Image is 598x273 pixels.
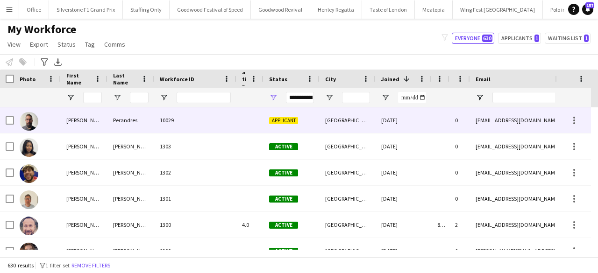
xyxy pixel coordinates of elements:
button: Open Filter Menu [160,93,168,102]
button: Open Filter Menu [325,93,334,102]
span: 157 [585,2,594,8]
div: [DATE] [376,133,432,159]
button: Applicants1 [498,33,541,44]
a: Comms [100,38,129,50]
span: 1 [584,35,589,42]
a: Tag [81,38,99,50]
button: Open Filter Menu [269,93,278,102]
button: Polo in the Park [543,0,594,19]
div: [GEOGRAPHIC_DATA] [320,238,376,264]
div: [PERSON_NAME] [107,186,154,211]
img: Nick Priestley [20,190,38,209]
button: Silverstone F1 Grand Prix [49,0,123,19]
span: Active [269,222,298,229]
div: [PERSON_NAME] [107,238,154,264]
div: [PERSON_NAME] [61,186,107,211]
div: [PERSON_NAME] [61,212,107,238]
input: Email Filter Input [492,92,570,103]
span: Active [269,169,298,176]
div: 1301 [154,186,236,211]
div: 4.0 [236,212,263,238]
button: Open Filter Menu [476,93,484,102]
input: Workforce ID Filter Input [177,92,231,103]
div: 0 [449,160,470,185]
app-action-btn: Export XLSX [52,56,64,68]
div: [EMAIL_ADDRESS][DOMAIN_NAME] [470,186,576,211]
div: 2 [449,212,470,238]
div: [EMAIL_ADDRESS][DOMAIN_NAME] [470,107,576,133]
button: Staffing Only [123,0,170,19]
span: Status [269,76,287,83]
button: Open Filter Menu [66,93,75,102]
button: Taste of London [362,0,415,19]
div: 0 [449,186,470,211]
button: Everyone630 [452,33,494,44]
div: [EMAIL_ADDRESS][DOMAIN_NAME] [470,160,576,185]
input: City Filter Input [342,92,370,103]
div: 0 [449,238,470,264]
span: Email [476,76,491,83]
span: Active [269,196,298,203]
div: [GEOGRAPHIC_DATA] [320,133,376,159]
button: Waiting list1 [545,33,591,44]
button: Wing Fest [GEOGRAPHIC_DATA] [453,0,543,19]
span: Status [57,40,76,49]
span: View [7,40,21,49]
div: [PERSON_NAME] [61,133,107,159]
span: Photo [20,76,36,83]
div: [PERSON_NAME] [107,133,154,159]
button: Remove filters [70,260,112,271]
button: Henley Regatta [310,0,362,19]
div: 1303 [154,133,236,159]
div: [PERSON_NAME] [107,212,154,238]
span: Comms [104,40,125,49]
span: 1 filter set [45,262,70,269]
div: 1302 [154,160,236,185]
div: [PERSON_NAME] [61,238,107,264]
input: Joined Filter Input [398,92,426,103]
span: 1 [534,35,539,42]
button: Meatopia [415,0,453,19]
span: Last Name [113,72,137,86]
span: City [325,76,336,83]
span: My Workforce [7,22,76,36]
div: [EMAIL_ADDRESS][DOMAIN_NAME] [470,212,576,238]
div: 0 [449,133,470,159]
div: [DATE] [376,238,432,264]
app-action-btn: Advanced filters [39,56,50,68]
div: [GEOGRAPHIC_DATA] [320,186,376,211]
span: Tag [85,40,95,49]
div: Perandres [107,107,154,133]
span: 630 [482,35,492,42]
div: [DATE] [376,107,432,133]
button: Office [19,0,49,19]
img: Dale Winton [20,217,38,235]
span: Export [30,40,48,49]
div: 10029 [154,107,236,133]
div: [GEOGRAPHIC_DATA] [320,107,376,133]
div: [DATE] [376,160,432,185]
div: 8 days [432,212,449,238]
a: View [4,38,24,50]
div: [PERSON_NAME] [107,160,154,185]
button: Goodwood Festival of Speed [170,0,251,19]
div: [PERSON_NAME][EMAIL_ADDRESS][DOMAIN_NAME] [470,238,576,264]
input: Last Name Filter Input [130,92,149,103]
img: Alejandro Perandres [20,112,38,131]
a: Export [26,38,52,50]
div: [GEOGRAPHIC_DATA] [320,160,376,185]
div: [PERSON_NAME] [61,160,107,185]
span: Joined [381,76,399,83]
img: rowan sillah [20,164,38,183]
span: Rating [242,62,247,97]
span: Workforce ID [160,76,194,83]
div: 0 [449,107,470,133]
span: Active [269,143,298,150]
span: Applicant [269,117,298,124]
span: Active [269,248,298,255]
div: [PERSON_NAME] [61,107,107,133]
span: First Name [66,72,91,86]
a: 157 [582,4,593,15]
div: [DATE] [376,186,432,211]
button: Goodwood Revival [251,0,310,19]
